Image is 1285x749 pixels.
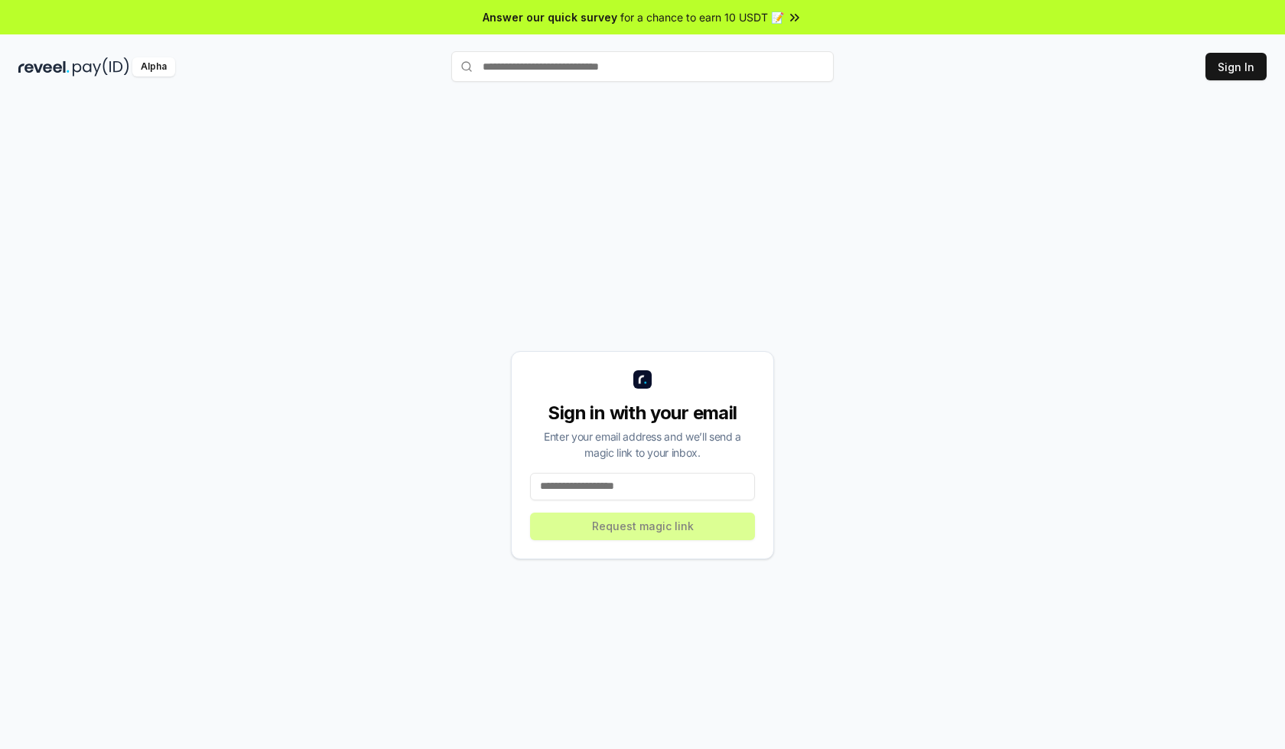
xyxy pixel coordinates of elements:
[620,9,784,25] span: for a chance to earn 10 USDT 📝
[530,401,755,425] div: Sign in with your email
[1205,53,1267,80] button: Sign In
[18,57,70,77] img: reveel_dark
[530,428,755,461] div: Enter your email address and we’ll send a magic link to your inbox.
[73,57,129,77] img: pay_id
[132,57,175,77] div: Alpha
[633,370,652,389] img: logo_small
[483,9,617,25] span: Answer our quick survey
